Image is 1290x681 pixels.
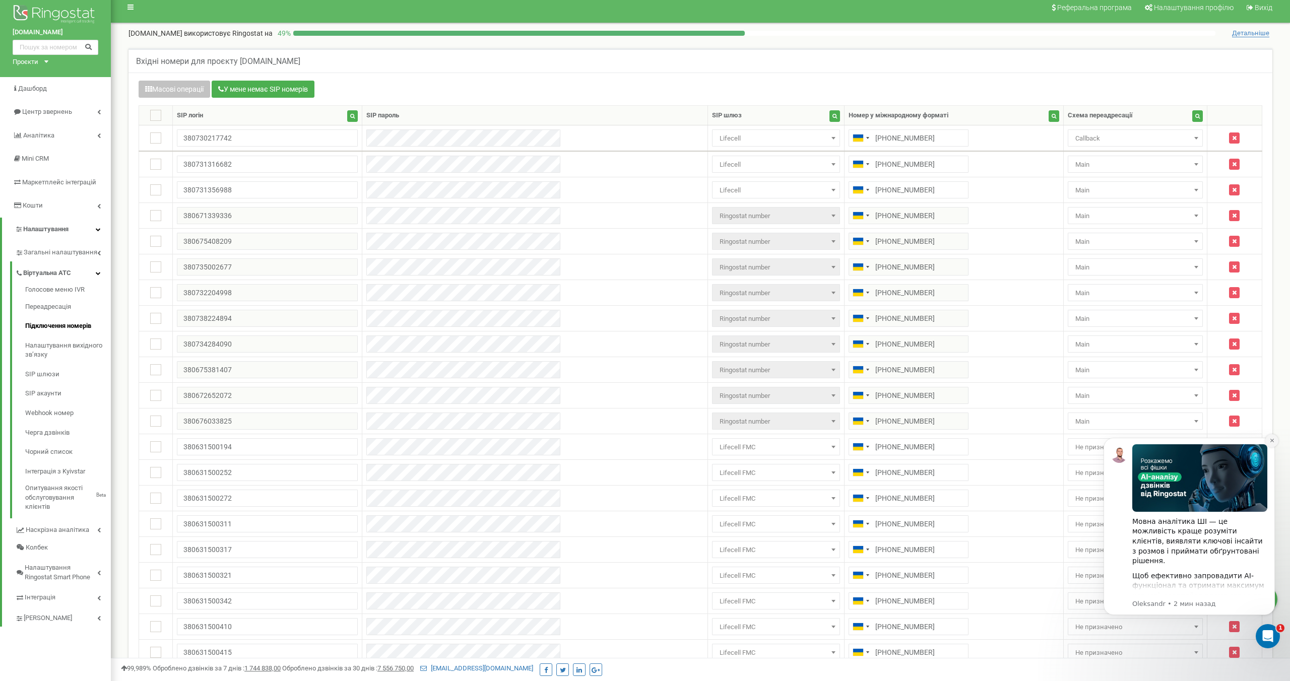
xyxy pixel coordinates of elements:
[716,337,836,352] span: Ringostat number
[1071,517,1199,531] span: Не призначено
[377,664,414,672] u: 7 556 750,00
[849,361,969,378] input: 050 123 4567
[25,481,111,512] a: Опитування якості обслуговування клієнтівBeta
[712,129,840,147] span: Lifecell
[712,644,840,661] span: Lifecell FMC
[15,261,111,282] a: Віртуальна АТС
[849,284,969,301] input: 050 123 4567
[2,218,111,241] a: Налаштування
[36,193,193,235] div: наскільки мені відомо, цей номер не закріплений за співробітником. Якщо це не так, можете написат...
[273,28,293,38] p: 49 %
[849,362,872,378] div: Telephone country code
[712,207,840,224] span: Ringostat number
[139,81,210,98] button: Масові операції
[1071,543,1199,557] span: Не призначено
[716,569,836,583] span: Lifecell FMC
[849,285,872,301] div: Telephone country code
[1071,235,1199,249] span: Main
[716,517,836,531] span: Lifecell FMC
[849,207,969,224] input: 050 123 4567
[49,13,78,23] p: Активен
[1071,209,1199,223] span: Main
[849,567,872,583] div: Telephone country code
[849,515,969,532] input: 050 123 4567
[15,556,111,586] a: Налаштування Ringostat Smart Phone
[712,258,840,276] span: Ringostat number
[22,178,96,186] span: Маркетплейс інтеграцій
[712,156,840,173] span: Lifecell
[849,490,969,507] input: 050 123 4567
[362,106,707,125] th: SIP пароль
[44,199,185,229] div: наскільки мені відомо, цей номер не закріплений за співробітником. Якщо це не так, можете написат...
[849,413,969,430] input: 050 123 4567
[8,153,165,185] div: Підкажіть, чи підійде вам такий варіант?
[121,664,151,672] span: 99,989%
[1071,312,1199,326] span: Main
[849,619,872,635] div: Telephone country code
[1071,646,1199,660] span: Не призначено
[849,464,872,481] div: Telephone country code
[44,242,185,281] div: попередньо такий варіант підходить, але зміни поки що не робіть. напевно завтра продовжимо діалог
[716,440,836,454] span: Lifecell FMC
[1071,389,1199,403] span: Main
[712,111,742,120] div: SIP шлюз
[173,326,189,342] button: Отправить сообщение…
[1071,466,1199,480] span: Не призначено
[712,413,840,430] span: Ringostat number
[1071,492,1199,506] span: Не призначено
[716,646,836,660] span: Lifecell FMC
[849,567,969,584] input: 050 123 4567
[849,335,969,353] input: 050 123 4567
[36,236,193,287] div: попередньо такий варіант підходить, але зміни поки що не робіть. напевно завтра продовжимо діалог
[712,490,840,507] span: Lifecell FMC
[23,131,54,139] span: Аналiтика
[849,387,969,404] input: 050 123 4567
[25,316,111,336] a: Підключення номерів
[8,236,193,295] div: Yevhenii говорит…
[8,22,193,153] div: Oleksandr говорит…
[1068,258,1203,276] span: Main
[177,111,203,120] div: SIP логін
[716,209,836,223] span: Ringostat number
[849,516,872,532] div: Telephone country code
[1071,620,1199,634] span: Не призначено
[25,297,111,317] a: Переадресація
[25,462,111,482] a: Інтеграція з Kyivstar
[1068,438,1203,455] span: Не призначено
[716,415,836,429] span: Ringostat number
[1071,594,1199,608] span: Не призначено
[849,259,872,275] div: Telephone country code
[716,235,836,249] span: Ringostat number
[49,5,89,13] h1: Oleksandr
[849,182,872,198] div: Telephone country code
[849,258,969,276] input: 050 123 4567
[22,108,72,115] span: Центр звернень
[244,664,281,672] u: 1 744 838,00
[712,361,840,378] span: Ringostat number
[18,85,47,92] span: Дашборд
[13,28,98,37] a: [DOMAIN_NAME]
[712,310,840,327] span: Ringostat number
[849,129,969,147] input: 050 123 4567
[1071,158,1199,172] span: Main
[1068,490,1203,507] span: Не призначено
[849,156,872,172] div: Telephone country code
[849,490,872,506] div: Telephone country code
[849,310,872,326] div: Telephone country code
[8,295,165,337] div: Бачу, що вам повідомляли, що номер закривлений, та зараз ще самостійно перевірю та відпишу тоді в...
[716,286,836,300] span: Ringostat number
[1071,337,1199,352] span: Main
[24,248,97,257] span: Загальні налаштування
[1071,131,1199,146] span: Callback
[15,518,111,539] a: Наскрізна аналітика
[23,225,69,233] span: Налаштування
[23,268,71,278] span: Віртуальна АТС
[1068,592,1203,609] span: Не призначено
[184,29,273,37] span: використовує Ringostat на
[25,285,111,297] a: Голосове меню IVR
[26,525,89,535] span: Наскрізна аналітика
[1068,181,1203,198] span: Main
